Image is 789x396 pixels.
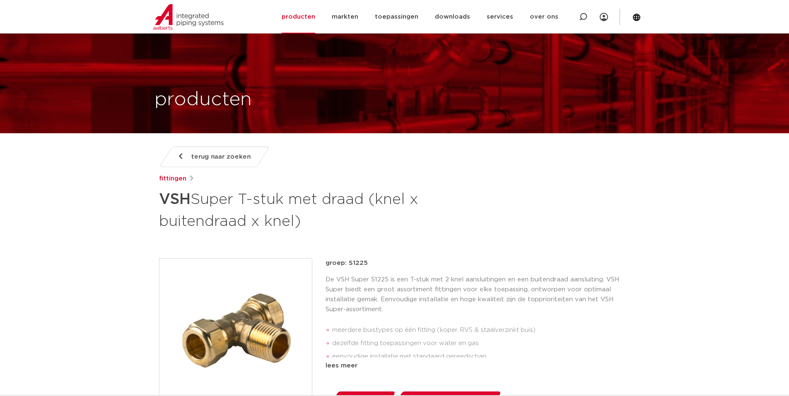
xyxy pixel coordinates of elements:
[159,174,186,184] a: fittingen
[159,192,191,207] strong: VSH
[159,146,270,167] a: terug naar zoeken
[326,361,630,371] div: lees meer
[191,150,251,163] span: terug naar zoeken
[332,337,630,350] li: dezelfde fitting toepassingen voor water en gas
[154,86,252,113] h1: producten
[332,350,630,363] li: eenvoudige installatie met standaard gereedschap
[326,258,630,268] p: groep: S1225
[326,275,630,314] p: De VSH Super S1225 is een T-stuk met 2 knel aansluitingen en een buitendraad aansluiting. VSH Sup...
[332,324,630,337] li: meerdere buistypes op één fitting (koper, RVS & staalverzinkt buis)
[159,187,470,232] h1: Super T-stuk met draad (knel x buitendraad x knel)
